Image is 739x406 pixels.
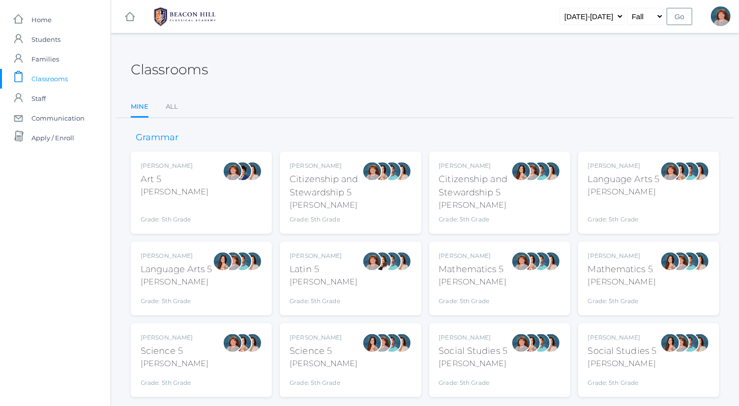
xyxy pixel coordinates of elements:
span: Families [31,49,59,69]
div: [PERSON_NAME] [588,333,657,342]
div: Grade: 5th Grade [439,374,508,387]
div: Rebecca Salazar [660,251,680,271]
div: [PERSON_NAME] [439,333,508,342]
span: Students [31,30,60,49]
div: [PERSON_NAME] [439,161,511,170]
div: Sarah Bence [223,251,242,271]
h2: Classrooms [131,62,208,77]
div: Art 5 [141,173,208,186]
a: All [166,97,178,117]
div: Sarah Bence [670,251,690,271]
div: [PERSON_NAME] [439,251,507,260]
div: Grade: 5th Grade [141,374,208,387]
div: Cari Burke [541,161,561,181]
div: Latin 5 [290,263,357,276]
div: [PERSON_NAME] [141,276,212,288]
div: Grade: 5th Grade [588,292,656,306]
div: [PERSON_NAME] [290,358,357,370]
div: Sarah Bence [511,251,531,271]
div: [PERSON_NAME] [290,333,357,342]
div: Sarah Bence [223,161,242,181]
div: Rebecca Salazar [521,333,541,353]
div: Westen Taylor [382,333,402,353]
div: Sarah Bence [670,333,690,353]
div: [PERSON_NAME] [588,251,656,260]
div: Cari Burke [392,333,412,353]
div: Grade: 5th Grade [588,202,660,224]
div: Rebecca Salazar [372,161,392,181]
div: Social Studies 5 [588,344,657,358]
div: [PERSON_NAME] [588,186,660,198]
div: Science 5 [141,344,208,358]
div: Cari Burke [541,333,561,353]
div: Grade: 5th Grade [290,292,357,306]
div: Language Arts 5 [141,263,212,276]
div: Mathematics 5 [588,263,656,276]
div: Rebecca Salazar [362,333,382,353]
span: Communication [31,108,85,128]
span: Home [31,10,52,30]
div: Sarah Bence [362,161,382,181]
div: [PERSON_NAME] [588,161,660,170]
div: Sarah Bence [521,161,541,181]
div: Sarah Bence [660,161,680,181]
div: [PERSON_NAME] [290,161,362,170]
img: 1_BHCALogos-05.png [148,4,222,29]
div: Rebecca Salazar [233,333,252,353]
div: Westen Taylor [382,161,402,181]
div: Westen Taylor [382,251,402,271]
div: Grade: 5th Grade [588,374,657,387]
span: Staff [31,89,46,108]
div: Grade: 5th Grade [439,292,507,306]
div: Cari Burke [541,251,561,271]
a: Mine [131,97,148,118]
div: Westen Taylor [531,333,551,353]
div: Cari Burke [690,333,709,353]
div: Teresa Deutsch [372,251,392,271]
div: Social Studies 5 [439,344,508,358]
input: Go [667,8,692,25]
div: Westen Taylor [680,251,700,271]
div: Westen Taylor [531,251,551,271]
div: Rebecca Salazar [521,251,541,271]
div: Rebecca Salazar [660,333,680,353]
div: [PERSON_NAME] [588,358,657,370]
div: Language Arts 5 [588,173,660,186]
div: Citizenship and Stewardship 5 [290,173,362,199]
div: [PERSON_NAME] [439,276,507,288]
div: Grade: 5th Grade [141,202,208,224]
div: Citizenship and Stewardship 5 [439,173,511,199]
div: [PERSON_NAME] [290,251,357,260]
div: Cari Burke [690,251,709,271]
div: [PERSON_NAME] [141,251,212,260]
div: [PERSON_NAME] [141,358,208,370]
div: Sarah Bence [223,333,242,353]
div: Carolyn Sugimoto [233,161,252,181]
div: [PERSON_NAME] [439,358,508,370]
div: Sarah Bence [511,333,531,353]
div: Cari Burke [392,251,412,271]
div: Mathematics 5 [439,263,507,276]
div: [PERSON_NAME] [290,276,357,288]
div: [PERSON_NAME] [439,199,511,211]
div: [PERSON_NAME] [141,333,208,342]
div: Sarah Bence [362,251,382,271]
div: [PERSON_NAME] [588,276,656,288]
span: Classrooms [31,69,68,89]
div: [PERSON_NAME] [141,161,208,170]
div: Westen Taylor [680,333,700,353]
div: Sarah Bence [711,6,731,26]
h3: Grammar [131,133,183,143]
div: Cari Burke [242,161,262,181]
div: [PERSON_NAME] [290,199,362,211]
div: Cari Burke [690,161,709,181]
div: Cari Burke [242,251,262,271]
div: Westen Taylor [531,161,551,181]
div: Rebecca Salazar [213,251,233,271]
div: Science 5 [290,344,357,358]
div: Grade: 5th Grade [439,215,511,224]
div: Grade: 5th Grade [141,292,212,306]
div: Sarah Bence [372,333,392,353]
div: Rebecca Salazar [511,161,531,181]
div: Rebecca Salazar [670,161,690,181]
